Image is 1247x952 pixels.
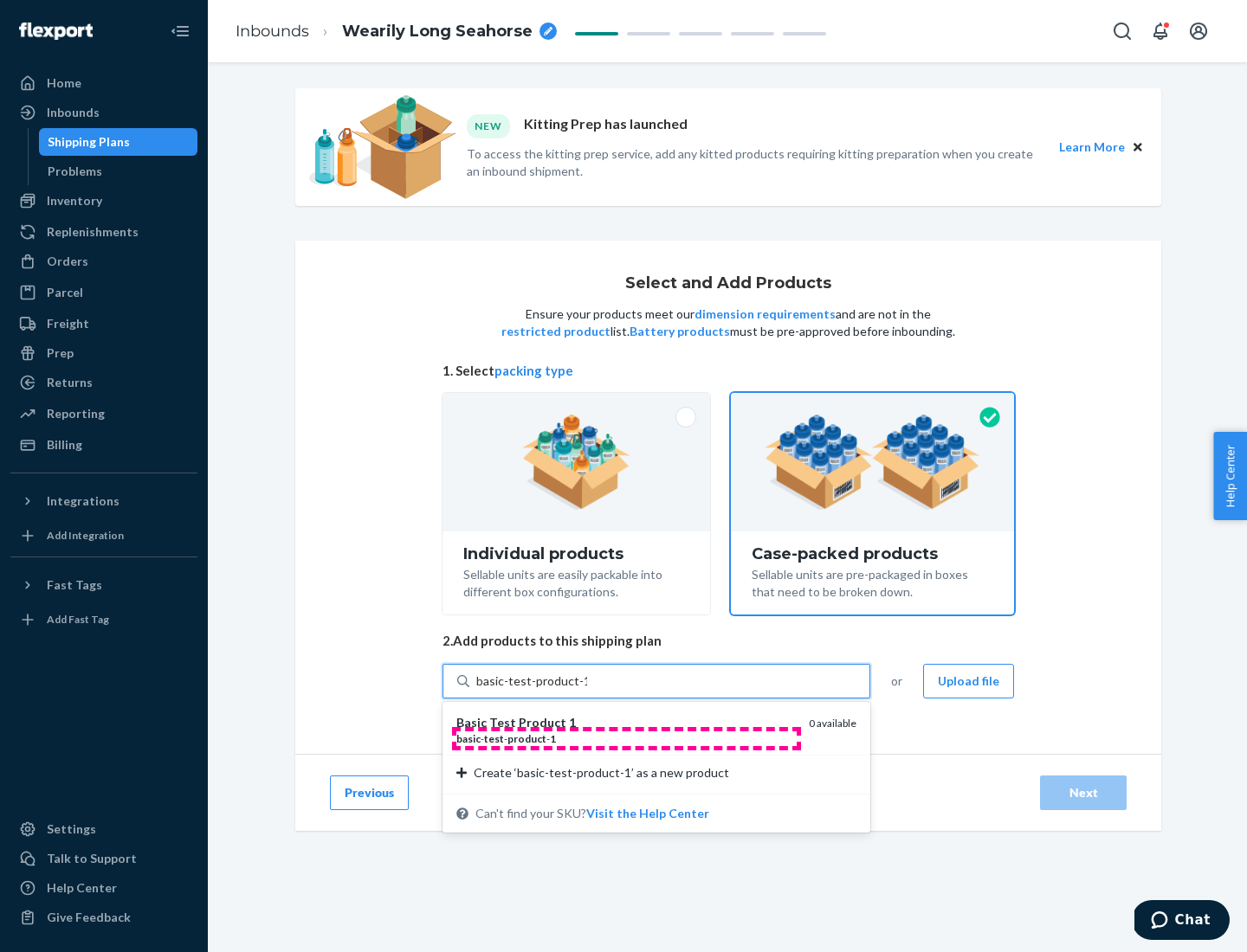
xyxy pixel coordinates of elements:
div: - - - [456,731,795,746]
button: Open account menu [1181,14,1216,48]
div: Reporting [47,405,105,422]
button: Next [1040,775,1127,810]
a: Freight [10,310,197,338]
a: Billing [10,431,197,459]
img: Flexport logo [19,23,93,40]
em: product [507,732,546,745]
button: Open Search Box [1105,14,1140,48]
p: Ensure your products meet our and are not in the list. must be pre-approved before inbounding. [500,306,957,340]
a: Prep [10,339,197,367]
div: Case-packed products [752,545,993,563]
span: or [891,672,902,690]
a: Problems [39,158,198,185]
p: To access the kitting prep service, add any kitted products requiring kitting preparation when yo... [467,145,1043,180]
div: Returns [47,374,93,391]
em: Product [519,715,566,730]
ol: breadcrumbs [222,6,571,57]
span: 2. Add products to this shipping plan [443,632,1014,650]
button: restricted product [501,323,611,340]
em: 1 [569,715,576,730]
div: Parcel [47,284,83,301]
span: 0 available [809,717,856,730]
button: Fast Tags [10,571,197,599]
em: basic [456,732,481,745]
div: Talk to Support [47,850,137,867]
div: Prep [47,344,74,362]
img: case-pack.59cecea509d18c883b923b81aeac6d0b.png [765,415,980,510]
div: Add Integration [47,528,124,543]
a: Home [10,69,197,97]
a: Inbounds [10,99,197,126]
div: Inventory [47,192,102,209]
div: Individual products [463,545,689,563]
div: Problems [48,163,102,180]
div: NEW [467,114,510,138]
a: Help Center [10,874,197,902]
button: Open notifications [1143,14,1178,48]
div: Add Fast Tag [47,612,109,627]
span: 1. Select [443,362,1014,380]
div: Shipping Plans [48,133,130,151]
a: Add Integration [10,522,197,550]
div: Fast Tags [47,576,102,594]
button: Battery products [630,323,730,340]
input: Basic Test Product 1basic-test-product-10 availableCreate ‘basic-test-product-1’ as a new product... [476,672,587,690]
button: Previous [330,775,409,810]
button: Close [1128,138,1147,157]
a: Add Fast Tag [10,606,197,634]
button: Help Center [1213,432,1247,520]
button: dimension requirements [695,306,836,323]
button: Talk to Support [10,845,197,872]
div: Give Feedback [47,909,131,926]
em: Basic [456,715,487,730]
h1: Select and Add Products [625,275,831,293]
button: Upload file [923,664,1014,698]
a: Replenishments [10,218,197,246]
a: Shipping Plans [39,128,198,156]
span: Can't find your SKU? [475,805,709,822]
div: Home [47,74,81,92]
div: Integrations [47,492,120,510]
a: Returns [10,369,197,396]
span: Wearily Long Seahorse [342,21,533,43]
a: Inventory [10,187,197,215]
span: Create ‘basic-test-product-1’ as a new product [474,764,729,782]
div: Sellable units are pre-packaged in boxes that need to be broken down. [752,563,993,601]
div: Next [1055,784,1112,801]
a: Reporting [10,400,197,428]
div: Replenishments [47,223,139,241]
button: Give Feedback [10,904,197,931]
p: Kitting Prep has launched [524,114,688,138]
img: individual-pack.facf35554cb0f1810c75b2bd6df2d64e.png [522,415,630,510]
div: Settings [47,820,96,838]
div: Orders [47,253,88,270]
button: Basic Test Product 1basic-test-product-10 availableCreate ‘basic-test-product-1’ as a new product... [586,805,709,822]
a: Orders [10,248,197,275]
div: Billing [47,436,82,453]
em: Test [489,715,516,730]
div: Help Center [47,879,117,897]
button: Learn More [1059,138,1125,157]
div: Freight [47,315,89,332]
a: Parcel [10,279,197,306]
iframe: Opens a widget where you can chat to one of our agents [1134,900,1230,943]
div: Sellable units are easily packable into different box configurations. [463,563,689,601]
button: Close Navigation [163,14,197,48]
button: Integrations [10,487,197,515]
a: Settings [10,815,197,843]
em: test [484,732,504,745]
div: Inbounds [47,104,100,121]
em: 1 [550,732,556,745]
button: packing type [494,362,573,380]
a: Inbounds [236,22,309,41]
